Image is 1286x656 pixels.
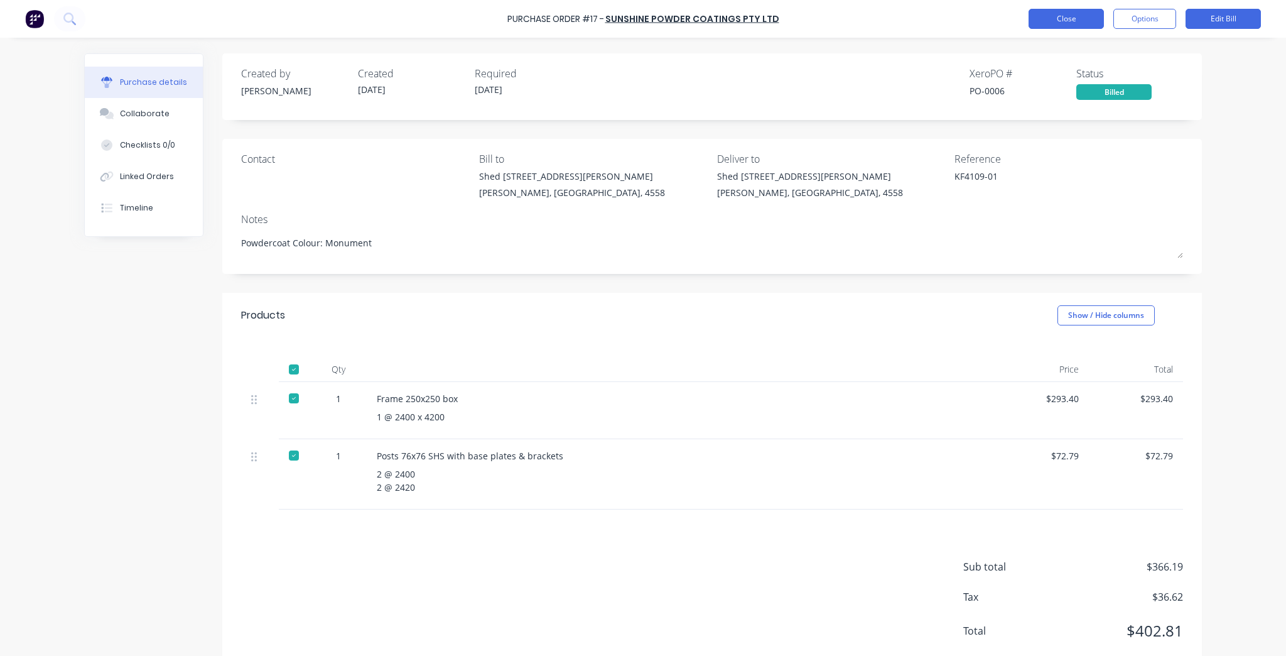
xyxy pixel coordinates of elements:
[120,139,175,151] div: Checklists 0/0
[241,230,1183,258] textarea: Powdercoat Colour: Monument
[120,202,153,214] div: Timeline
[605,13,779,25] a: Sunshine Powder Coatings Pty Ltd
[475,66,581,81] div: Required
[85,67,203,98] button: Purchase details
[120,108,170,119] div: Collaborate
[1186,9,1261,29] button: Edit Bill
[310,357,367,382] div: Qty
[1076,66,1183,81] div: Status
[1099,392,1173,405] div: $293.40
[377,467,985,494] div: 2 @ 2400 2 @ 2420
[479,170,665,183] div: Shed [STREET_ADDRESS][PERSON_NAME]
[717,170,903,183] div: Shed [STREET_ADDRESS][PERSON_NAME]
[1005,449,1079,462] div: $72.79
[1057,305,1155,325] button: Show / Hide columns
[1057,559,1183,574] span: $366.19
[358,66,465,81] div: Created
[963,589,1057,604] span: Tax
[320,449,357,462] div: 1
[320,392,357,405] div: 1
[85,192,203,224] button: Timeline
[1076,84,1152,100] div: Billed
[954,170,1111,198] textarea: KF4109-01
[995,357,1089,382] div: Price
[479,186,665,199] div: [PERSON_NAME], [GEOGRAPHIC_DATA], 4558
[241,84,348,97] div: [PERSON_NAME]
[1113,9,1176,29] button: Options
[25,9,44,28] img: Factory
[85,98,203,129] button: Collaborate
[970,66,1076,81] div: Xero PO #
[241,66,348,81] div: Created by
[963,559,1057,574] span: Sub total
[479,151,708,167] div: Bill to
[970,84,1076,97] div: PO-0006
[963,623,1057,638] span: Total
[1099,449,1173,462] div: $72.79
[954,151,1183,167] div: Reference
[1057,589,1183,604] span: $36.62
[1057,620,1183,642] span: $402.81
[717,151,946,167] div: Deliver to
[120,171,174,182] div: Linked Orders
[377,410,985,424] div: 1 @ 2400 x 4200
[241,308,285,323] div: Products
[377,392,985,405] div: Frame 250x250 box
[1089,357,1183,382] div: Total
[241,151,470,167] div: Contact
[1005,392,1079,405] div: $293.40
[85,129,203,161] button: Checklists 0/0
[120,77,187,88] div: Purchase details
[241,212,1183,227] div: Notes
[717,186,903,199] div: [PERSON_NAME], [GEOGRAPHIC_DATA], 4558
[1029,9,1104,29] button: Close
[85,161,203,192] button: Linked Orders
[377,449,985,462] div: Posts 76x76 SHS with base plates & brackets
[507,13,604,26] div: Purchase Order #17 -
